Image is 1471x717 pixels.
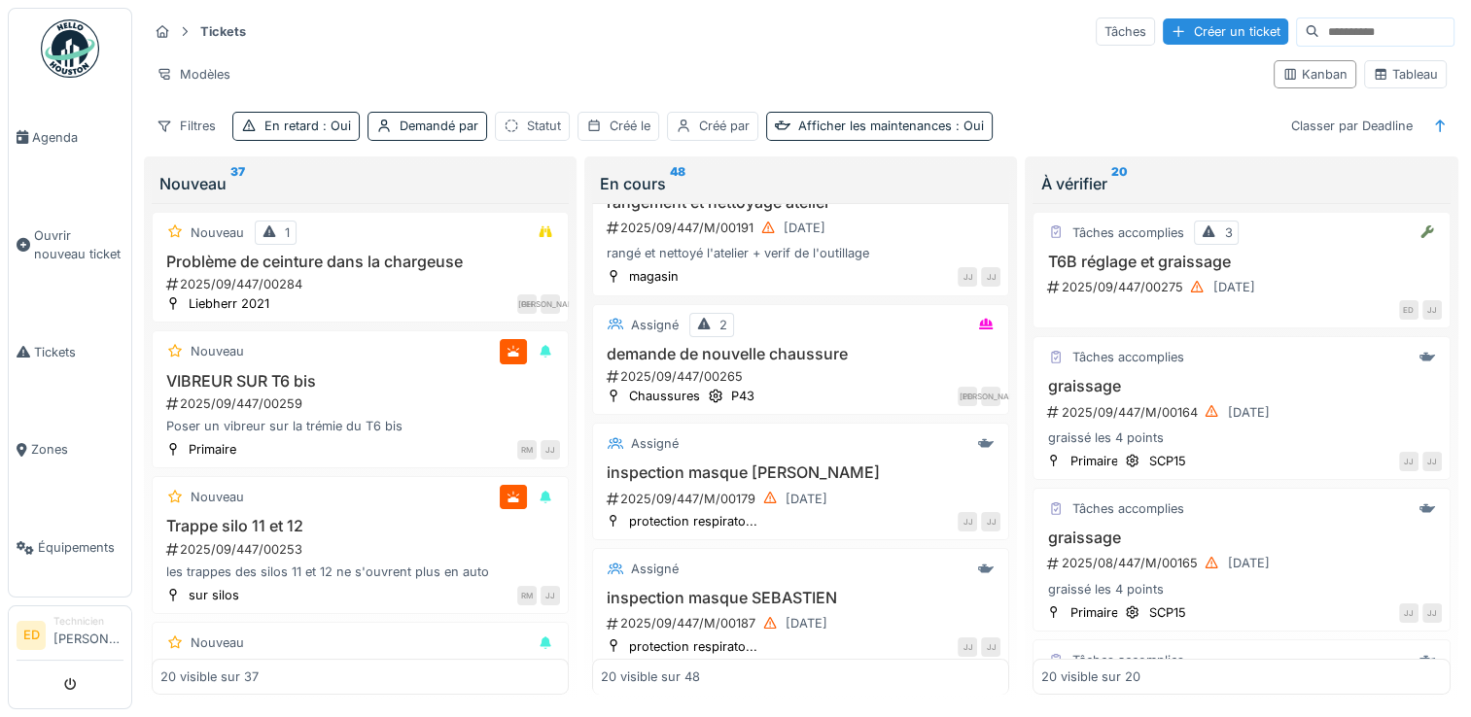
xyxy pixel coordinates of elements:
div: JJ [541,440,560,460]
div: P43 [731,387,754,405]
h3: Problème de ceinture dans la chargeuse [160,253,560,271]
div: [DATE] [784,219,825,237]
div: RM [517,586,537,605]
div: Liebherr 2021 [189,294,269,313]
div: [DATE] [1227,554,1269,572]
div: Modèles [148,60,239,88]
div: Poser un vibreur sur la trémie du T6 bis [160,417,560,435]
h3: T6B réglage et graissage [1041,253,1441,271]
a: Tickets [9,303,131,401]
a: Agenda [9,88,131,187]
div: Assigné [631,434,679,453]
h3: demande de nouvelle chaussure [601,345,1000,363]
div: 20 visible sur 48 [601,667,700,686]
div: 2 [719,316,727,334]
li: [PERSON_NAME] [53,614,123,656]
div: ED [1399,300,1418,320]
div: Nouveau [191,488,244,506]
sup: 20 [1110,172,1127,195]
div: JJ [1399,452,1418,471]
div: Tâches accomplies [1071,348,1183,366]
div: Kanban [1282,65,1348,84]
a: Ouvrir nouveau ticket [9,187,131,303]
div: Classer par Deadline [1282,112,1421,140]
div: Primaire [189,440,236,459]
span: : Oui [952,119,984,133]
div: [DATE] [786,614,827,632]
div: JJ [1422,603,1442,623]
div: SCP15 [1148,603,1185,622]
div: GH [517,294,537,314]
div: JJ [1422,452,1442,471]
div: protection respirato... [629,512,757,530]
a: Équipements [9,498,131,597]
div: Tableau [1373,65,1438,84]
div: Primaire [1069,452,1117,470]
div: rangé et nettoyé l'atelier + verif de l'outillage [601,244,1000,262]
div: [DATE] [1227,403,1269,422]
h3: inspection masque SEBASTIEN [601,589,1000,607]
a: Zones [9,401,131,499]
div: [PERSON_NAME] [541,294,560,314]
div: Nouveau [191,342,244,360]
sup: 48 [670,172,685,195]
span: Ouvrir nouveau ticket [34,226,123,263]
div: JJ [981,267,1000,287]
div: Demandé par [400,117,478,135]
div: 20 visible sur 20 [1041,667,1140,686]
div: JJ [1422,300,1442,320]
div: 1 [285,223,290,242]
div: Afficher les maintenances [798,117,984,135]
div: [DATE] [1212,278,1254,296]
div: sur silos [189,586,239,604]
div: JJ [958,267,977,287]
div: Nouveau [159,172,561,195]
div: Assigné [631,560,679,578]
div: graissé les 4 points [1041,428,1441,447]
div: 2025/09/447/00284 [164,275,560,293]
div: 3 [1224,223,1232,242]
div: 2025/09/447/00259 [164,394,560,413]
h3: VIBREUR SUR T6 bis [160,372,560,391]
div: 2025/09/447/M/00187 [605,611,1000,635]
span: : Oui [319,119,351,133]
div: JJ [1399,603,1418,623]
img: Badge_color-CXgf-gQk.svg [41,19,99,78]
div: 2025/09/447/00252 [164,686,560,704]
sup: 37 [230,172,245,195]
div: graissé les 4 points [1041,580,1441,598]
div: [DATE] [786,490,827,508]
div: Tâches accomplies [1071,223,1183,242]
div: [PERSON_NAME] [981,387,1000,406]
span: Tickets [34,343,123,361]
div: JJ [981,512,1000,531]
li: ED [17,621,46,650]
div: Créé le [610,117,650,135]
div: magasin [629,267,679,286]
div: Créé par [699,117,750,135]
div: JJ [541,586,560,605]
strong: Tickets [193,22,254,41]
div: 2025/09/447/M/00179 [605,487,1000,511]
div: JJ [981,637,1000,657]
div: 2025/09/447/M/00191 [605,216,1000,240]
div: JJ [958,512,977,531]
span: Agenda [32,128,123,147]
h3: graissage [1041,377,1441,395]
h3: graissage [1041,529,1441,547]
div: protection respirato... [629,637,757,656]
div: À vérifier [1040,172,1442,195]
a: ED Technicien[PERSON_NAME] [17,614,123,661]
div: Primaire [1069,603,1117,622]
div: Assigné [631,316,679,334]
div: RM [517,440,537,460]
div: En cours [600,172,1001,195]
div: JJ [958,637,977,657]
h3: inspection masque [PERSON_NAME] [601,463,1000,482]
div: 2025/09/447/00253 [164,540,560,559]
div: Tâches [1096,17,1155,46]
div: 20 visible sur 37 [160,667,259,686]
h3: Trappe silo 11 et 12 [160,517,560,535]
span: Équipements [38,538,123,557]
div: Nouveau [191,633,244,652]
